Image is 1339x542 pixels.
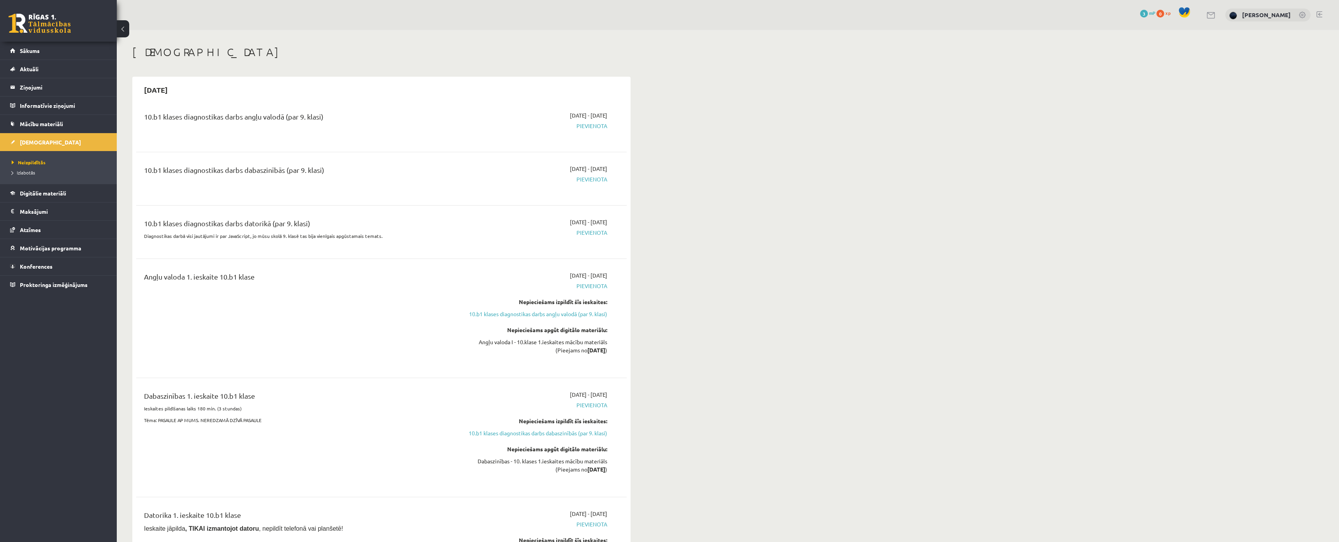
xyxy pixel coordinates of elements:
[20,65,39,72] span: Aktuāli
[460,417,607,425] div: Nepieciešams izpildīt šīs ieskaites:
[1140,10,1155,16] a: 3 mP
[20,245,81,252] span: Motivācijas programma
[10,257,107,275] a: Konferences
[12,169,109,176] a: Izlabotās
[10,184,107,202] a: Digitālie materiāli
[460,310,607,318] a: 10.b1 klases diagnostikas darbs angļu valodā (par 9. klasi)
[12,159,109,166] a: Neizpildītās
[10,115,107,133] a: Mācību materiāli
[185,525,259,532] b: , TIKAI izmantojot datoru
[460,401,607,409] span: Pievienota
[10,42,107,60] a: Sākums
[570,218,607,226] span: [DATE] - [DATE]
[10,221,107,239] a: Atzīmes
[570,510,607,518] span: [DATE] - [DATE]
[20,139,81,146] span: [DEMOGRAPHIC_DATA]
[9,14,71,33] a: Rīgas 1. Tālmācības vidusskola
[460,520,607,528] span: Pievienota
[144,111,449,126] div: 10.b1 klases diagnostikas darbs angļu valodā (par 9. klasi)
[144,232,449,239] p: Diagnostikas darbā visi jautājumi ir par JavaScript, jo mūsu skolā 9. klasē tas bija vienīgais ap...
[570,271,607,280] span: [DATE] - [DATE]
[10,97,107,114] a: Informatīvie ziņojumi
[587,347,605,354] strong: [DATE]
[144,391,449,405] div: Dabaszinības 1. ieskaite 10.b1 klase
[20,97,107,114] legend: Informatīvie ziņojumi
[460,122,607,130] span: Pievienota
[460,445,607,453] div: Nepieciešams apgūt digitālo materiālu:
[460,457,607,473] div: Dabaszinības - 10. klases 1.ieskaites mācību materiāls (Pieejams no )
[570,111,607,120] span: [DATE] - [DATE]
[10,239,107,257] a: Motivācijas programma
[460,229,607,237] span: Pievienota
[1165,10,1170,16] span: xp
[144,165,449,179] div: 10.b1 klases diagnostikas darbs dabaszinībās (par 9. klasi)
[144,271,449,286] div: Angļu valoda 1. ieskaite 10.b1 klase
[1149,10,1155,16] span: mP
[460,298,607,306] div: Nepieciešams izpildīt šīs ieskaites:
[144,405,449,412] p: Ieskaites pildīšanas laiks 180 min. (3 stundas)
[460,338,607,354] div: Angļu valoda I - 10.klase 1.ieskaites mācību materiāls (Pieejams no )
[1242,11,1291,19] a: [PERSON_NAME]
[20,78,107,96] legend: Ziņojumi
[460,282,607,290] span: Pievienota
[20,47,40,54] span: Sākums
[1140,10,1148,18] span: 3
[587,466,605,473] strong: [DATE]
[20,120,63,127] span: Mācību materiāli
[136,81,176,99] h2: [DATE]
[132,46,631,59] h1: [DEMOGRAPHIC_DATA]
[20,263,53,270] span: Konferences
[10,276,107,294] a: Proktoringa izmēģinājums
[1156,10,1174,16] a: 0 xp
[10,133,107,151] a: [DEMOGRAPHIC_DATA]
[10,202,107,220] a: Maksājumi
[144,510,449,524] div: Datorika 1. ieskaite 10.b1 klase
[20,190,66,197] span: Digitālie materiāli
[1229,12,1237,19] img: Nikolass Karpjuks
[12,169,35,176] span: Izlabotās
[460,175,607,183] span: Pievienota
[570,165,607,173] span: [DATE] - [DATE]
[10,60,107,78] a: Aktuāli
[144,218,449,232] div: 10.b1 klases diagnostikas darbs datorikā (par 9. klasi)
[20,226,41,233] span: Atzīmes
[570,391,607,399] span: [DATE] - [DATE]
[10,78,107,96] a: Ziņojumi
[460,429,607,437] a: 10.b1 klases diagnostikas darbs dabaszinībās (par 9. klasi)
[20,281,88,288] span: Proktoringa izmēģinājums
[20,202,107,220] legend: Maksājumi
[460,326,607,334] div: Nepieciešams apgūt digitālo materiālu:
[1156,10,1164,18] span: 0
[12,159,46,165] span: Neizpildītās
[144,525,343,532] span: Ieskaite jāpilda , nepildīt telefonā vai planšetē!
[144,417,449,424] p: Tēma: PASAULE AP MUMS. NEREDZAMĀ DZĪVĀ PASAULE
